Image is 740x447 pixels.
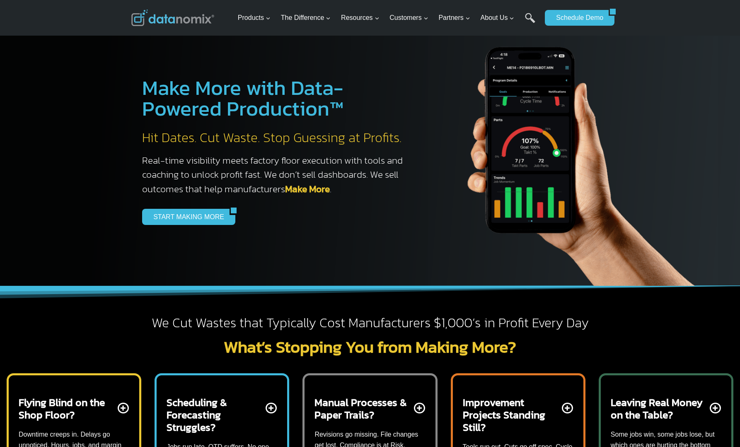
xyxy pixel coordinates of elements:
h2: Improvement Projects Standing Still? [463,396,560,433]
a: START MAKING MORE [142,209,230,225]
span: Customers [389,12,428,23]
img: Datanomix [131,10,214,26]
h2: We Cut Wastes that Typically Cost Manufacturers $1,000’s in Profit Every Day [131,314,609,332]
span: The Difference [281,12,331,23]
nav: Primary Navigation [235,5,541,31]
h2: Scheduling & Forecasting Struggles? [167,396,264,433]
a: Search [525,13,535,31]
span: About Us [481,12,515,23]
h1: Make More with Data-Powered Production™ [142,77,411,119]
a: Schedule Demo [545,10,609,26]
img: The Datanoix Mobile App available on Android and iOS Devices [428,17,718,286]
h2: Manual Processes & Paper Trails? [314,396,412,421]
span: Resources [341,12,379,23]
h2: Flying Blind on the Shop Floor? [19,396,116,421]
span: Partners [438,12,470,23]
h2: Leaving Real Money on the Table? [611,396,708,421]
h2: Hit Dates. Cut Waste. Stop Guessing at Profits. [142,129,411,147]
h2: What’s Stopping You from Making More? [131,338,609,355]
a: Make More [285,182,330,196]
span: Products [238,12,271,23]
h3: Real-time visibility meets factory floor execution with tools and coaching to unlock profit fast.... [142,153,411,196]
